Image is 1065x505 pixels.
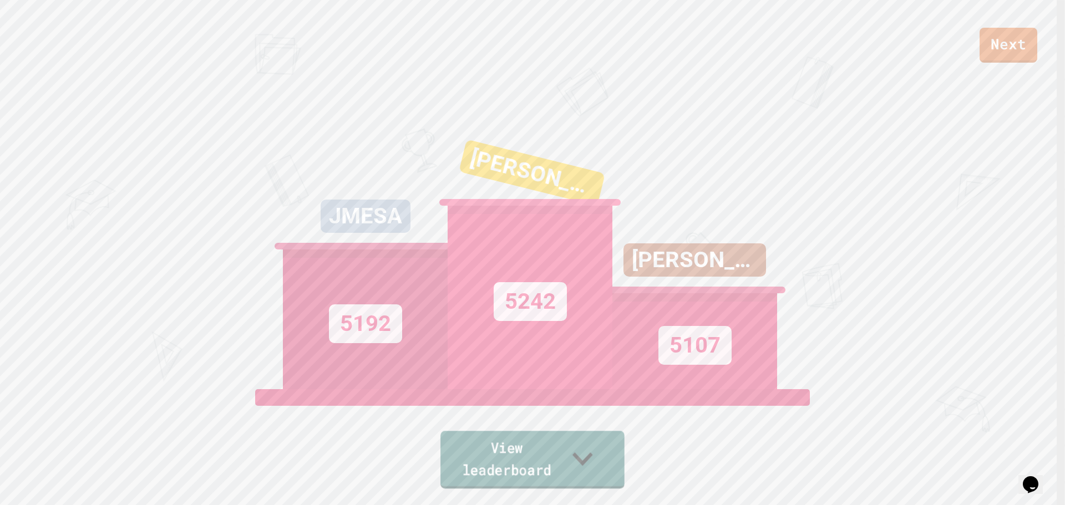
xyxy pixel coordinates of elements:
[329,304,402,343] div: 5192
[658,326,732,365] div: 5107
[623,243,766,277] div: [PERSON_NAME]
[440,431,625,488] a: View leaderboard
[459,139,605,206] div: [PERSON_NAME]
[980,28,1037,63] a: Next
[494,282,567,321] div: 5242
[321,200,410,233] div: JMESA
[1018,461,1054,494] iframe: chat widget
